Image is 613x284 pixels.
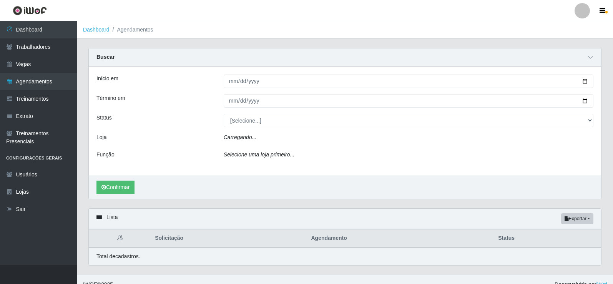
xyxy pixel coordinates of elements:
[13,6,47,15] img: CoreUI Logo
[96,133,106,141] label: Loja
[96,181,135,194] button: Confirmar
[224,151,294,158] i: Selecione uma loja primeiro...
[77,21,613,39] nav: breadcrumb
[110,26,153,34] li: Agendamentos
[493,229,601,247] th: Status
[96,252,140,261] p: Total de cadastros.
[306,229,493,247] th: Agendamento
[96,54,115,60] strong: Buscar
[83,27,110,33] a: Dashboard
[224,75,593,88] input: 00/00/0000
[96,94,125,102] label: Término em
[89,209,601,229] div: Lista
[96,151,115,159] label: Função
[96,114,112,122] label: Status
[224,94,593,108] input: 00/00/0000
[150,229,306,247] th: Solicitação
[96,75,118,83] label: Início em
[224,134,257,140] i: Carregando...
[561,213,593,224] button: Exportar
